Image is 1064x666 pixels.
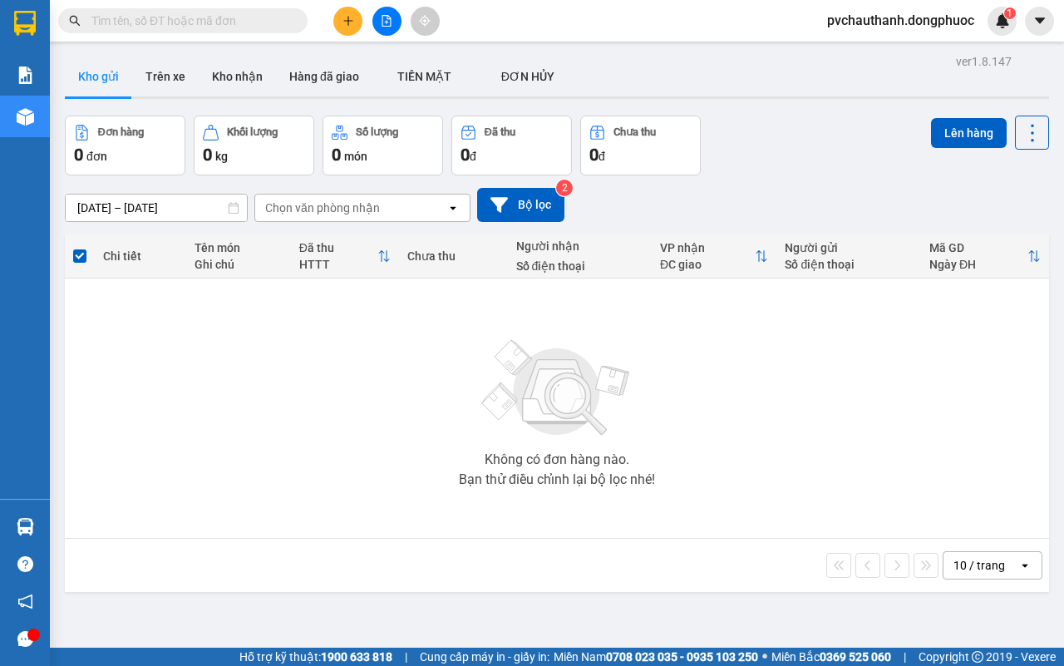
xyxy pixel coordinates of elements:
[215,150,228,163] span: kg
[356,126,398,138] div: Số lượng
[65,57,132,96] button: Kho gửi
[381,15,392,27] span: file-add
[203,145,212,165] span: 0
[65,116,185,175] button: Đơn hàng0đơn
[14,11,36,36] img: logo-vxr
[995,13,1010,28] img: icon-new-feature
[299,241,378,254] div: Đã thu
[589,145,598,165] span: 0
[461,145,470,165] span: 0
[556,180,573,196] sup: 2
[814,10,988,31] span: pvchauthanh.dongphuoc
[660,241,755,254] div: VP nhận
[17,108,34,126] img: warehouse-icon
[470,150,476,163] span: đ
[477,188,564,222] button: Bộ lọc
[921,234,1049,279] th: Toggle SortBy
[931,118,1007,148] button: Lên hàng
[1025,7,1054,36] button: caret-down
[103,249,178,263] div: Chi tiết
[132,57,199,96] button: Trên xe
[323,116,443,175] button: Số lượng0món
[501,70,554,83] span: ĐƠN HỦY
[17,67,34,84] img: solution-icon
[972,651,983,663] span: copyright
[98,126,144,138] div: Đơn hàng
[485,126,515,138] div: Đã thu
[606,650,758,664] strong: 0708 023 035 - 0935 103 250
[372,7,401,36] button: file-add
[785,258,912,271] div: Số điện thoại
[956,52,1012,71] div: ver 1.8.147
[195,258,282,271] div: Ghi chú
[17,518,34,535] img: warehouse-icon
[342,15,354,27] span: plus
[904,648,906,666] span: |
[419,15,431,27] span: aim
[598,150,605,163] span: đ
[321,650,392,664] strong: 1900 633 818
[86,150,107,163] span: đơn
[332,145,341,165] span: 0
[785,241,912,254] div: Người gửi
[1007,7,1012,19] span: 1
[291,234,400,279] th: Toggle SortBy
[276,57,372,96] button: Hàng đã giao
[227,126,278,138] div: Khối lượng
[485,453,629,466] div: Không có đơn hàng nào.
[652,234,776,279] th: Toggle SortBy
[405,648,407,666] span: |
[66,195,247,221] input: Select a date range.
[459,473,655,486] div: Bạn thử điều chỉnh lại bộ lọc nhé!
[1018,559,1032,572] svg: open
[771,648,891,666] span: Miền Bắc
[953,557,1005,574] div: 10 / trang
[194,116,314,175] button: Khối lượng0kg
[407,249,499,263] div: Chưa thu
[762,654,767,660] span: ⚪️
[446,201,460,215] svg: open
[344,150,367,163] span: món
[91,12,288,30] input: Tìm tên, số ĐT hoặc mã đơn
[474,330,640,446] img: svg+xml;base64,PHN2ZyBjbGFzcz0ibGlzdC1wbHVnX19zdmciIHhtbG5zPSJodHRwOi8vd3d3LnczLm9yZy8yMDAwL3N2Zy...
[929,258,1027,271] div: Ngày ĐH
[265,200,380,216] div: Chọn văn phòng nhận
[420,648,549,666] span: Cung cấp máy in - giấy in:
[199,57,276,96] button: Kho nhận
[299,258,378,271] div: HTTT
[17,631,33,647] span: message
[1004,7,1016,19] sup: 1
[333,7,362,36] button: plus
[580,116,701,175] button: Chưa thu0đ
[613,126,656,138] div: Chưa thu
[411,7,440,36] button: aim
[195,241,282,254] div: Tên món
[660,258,755,271] div: ĐC giao
[451,116,572,175] button: Đã thu0đ
[554,648,758,666] span: Miền Nam
[516,259,643,273] div: Số điện thoại
[239,648,392,666] span: Hỗ trợ kỹ thuật:
[17,556,33,572] span: question-circle
[516,239,643,253] div: Người nhận
[74,145,83,165] span: 0
[17,594,33,609] span: notification
[820,650,891,664] strong: 0369 525 060
[69,15,81,27] span: search
[1032,13,1047,28] span: caret-down
[929,241,1027,254] div: Mã GD
[397,70,451,83] span: TIỀN MẶT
